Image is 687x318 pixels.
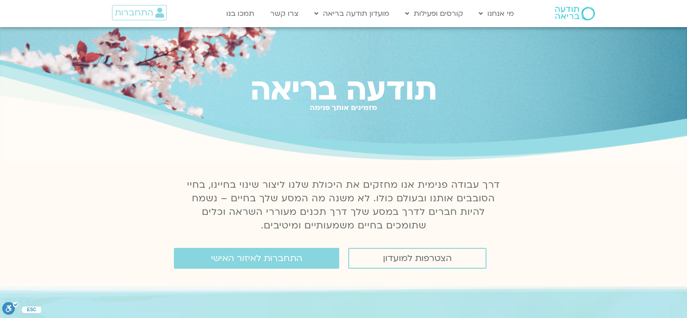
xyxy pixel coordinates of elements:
span: התחברות לאיזור האישי [211,253,302,263]
img: תודעה בריאה [555,7,595,20]
a: קורסים ופעילות [401,5,467,22]
p: דרך עבודה פנימית אנו מחזקים את היכולת שלנו ליצור שינוי בחיינו, בחיי הסובבים אותנו ובעולם כולו. לא... [182,178,505,233]
span: התחברות [115,8,153,18]
a: התחברות לאיזור האישי [174,248,339,269]
a: מועדון תודעה בריאה [310,5,394,22]
a: תמכו בנו [222,5,259,22]
a: צרו קשר [266,5,303,22]
a: התחברות [112,5,167,20]
a: הצטרפות למועדון [348,248,486,269]
a: מי אנחנו [474,5,519,22]
span: הצטרפות למועדון [383,253,452,263]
